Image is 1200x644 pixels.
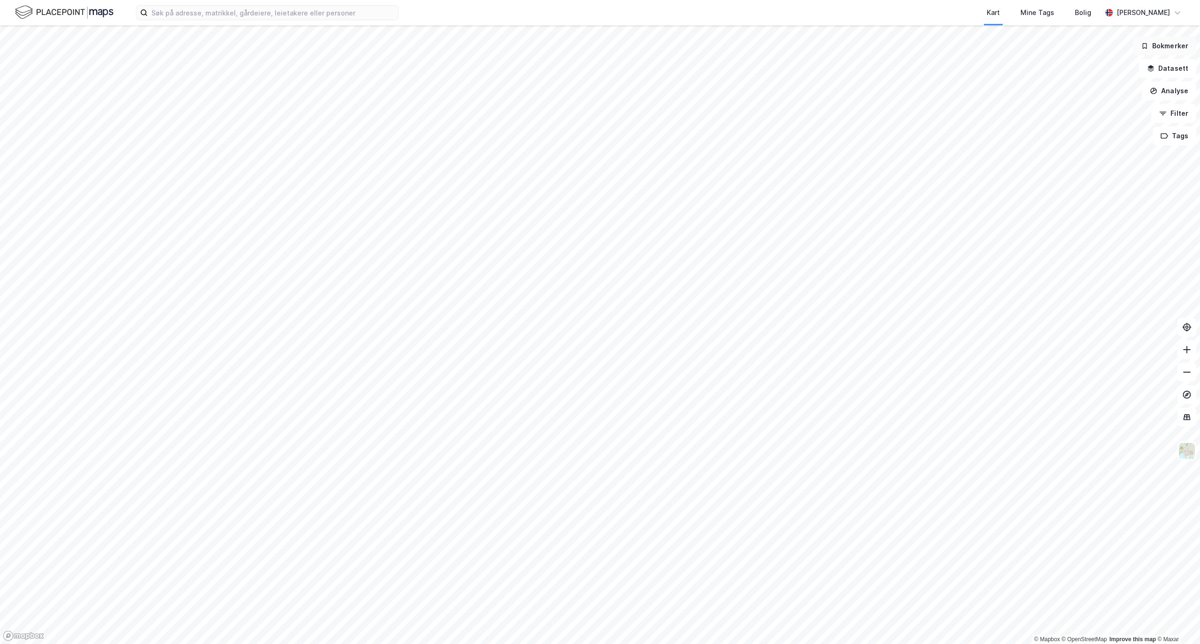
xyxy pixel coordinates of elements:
div: [PERSON_NAME] [1117,7,1170,18]
button: Datasett [1139,59,1196,78]
div: Bolig [1075,7,1091,18]
button: Filter [1151,104,1196,123]
button: Analyse [1142,82,1196,100]
div: Kontrollprogram for chat [1153,599,1200,644]
iframe: Chat Widget [1153,599,1200,644]
a: Mapbox homepage [3,630,44,641]
input: Søk på adresse, matrikkel, gårdeiere, leietakere eller personer [148,6,398,20]
img: Z [1178,442,1196,460]
a: Improve this map [1110,636,1156,643]
div: Mine Tags [1020,7,1054,18]
a: OpenStreetMap [1062,636,1107,643]
button: Tags [1153,127,1196,145]
div: Kart [987,7,1000,18]
img: logo.f888ab2527a4732fd821a326f86c7f29.svg [15,4,113,21]
button: Bokmerker [1133,37,1196,55]
a: Mapbox [1034,636,1060,643]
